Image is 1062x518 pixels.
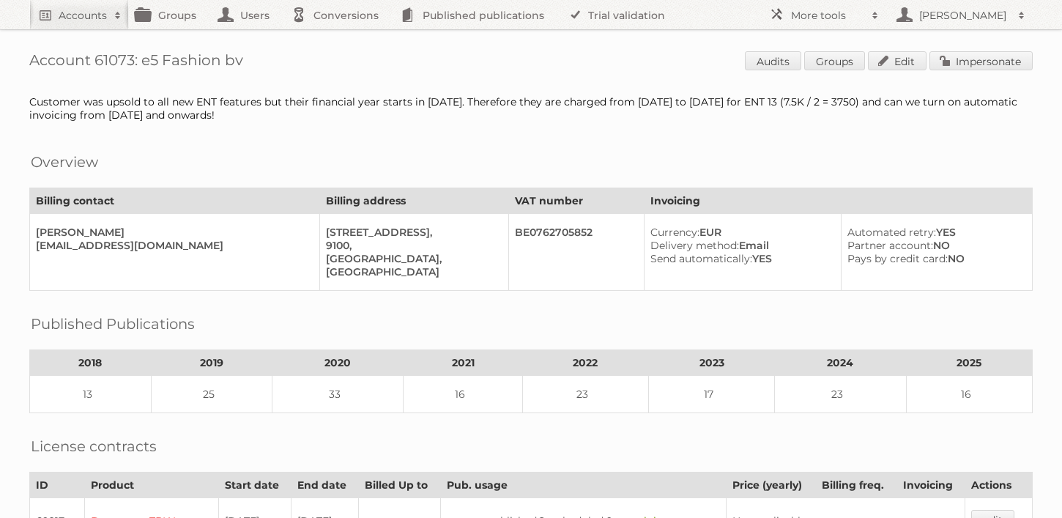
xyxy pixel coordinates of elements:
th: ID [30,473,85,498]
td: 33 [272,376,404,413]
th: 2021 [404,350,522,376]
div: [GEOGRAPHIC_DATA] [326,265,497,278]
h2: Accounts [59,8,107,23]
div: [PERSON_NAME] [36,226,308,239]
th: 2022 [522,350,648,376]
a: Edit [868,51,927,70]
td: 13 [30,376,152,413]
div: YES [650,252,829,265]
div: 9100, [326,239,497,252]
span: Partner account: [847,239,933,252]
span: Pays by credit card: [847,252,948,265]
div: Customer was upsold to all new ENT features but their financial year starts in [DATE]. Therefore ... [29,95,1033,122]
td: 23 [775,376,906,413]
h2: More tools [791,8,864,23]
th: Billed Up to [358,473,440,498]
a: Impersonate [929,51,1033,70]
td: 16 [404,376,522,413]
th: Product [85,473,218,498]
th: 2018 [30,350,152,376]
td: 16 [906,376,1032,413]
td: 23 [522,376,648,413]
div: [EMAIL_ADDRESS][DOMAIN_NAME] [36,239,308,252]
th: Billing contact [30,188,320,214]
th: 2023 [649,350,775,376]
h2: [PERSON_NAME] [916,8,1011,23]
td: 17 [649,376,775,413]
th: End date [291,473,358,498]
th: Start date [218,473,291,498]
div: YES [847,226,1020,239]
h2: Published Publications [31,313,195,335]
h2: Overview [31,151,98,173]
th: Billing address [320,188,509,214]
th: Invoicing [644,188,1032,214]
a: Audits [745,51,801,70]
span: Delivery method: [650,239,739,252]
td: BE0762705852 [509,214,645,291]
div: NO [847,239,1020,252]
div: [STREET_ADDRESS], [326,226,497,239]
span: Currency: [650,226,699,239]
div: EUR [650,226,829,239]
th: Pub. usage [441,473,727,498]
th: Billing freq. [816,473,897,498]
div: [GEOGRAPHIC_DATA], [326,252,497,265]
h1: Account 61073: e5 Fashion bv [29,51,1033,73]
div: Email [650,239,829,252]
th: VAT number [509,188,645,214]
th: Actions [965,473,1033,498]
th: 2019 [151,350,272,376]
span: Send automatically: [650,252,752,265]
th: 2024 [775,350,906,376]
a: Groups [804,51,865,70]
td: 25 [151,376,272,413]
div: NO [847,252,1020,265]
th: Price (yearly) [726,473,815,498]
th: 2020 [272,350,404,376]
h2: License contracts [31,435,157,457]
th: 2025 [906,350,1032,376]
th: Invoicing [897,473,965,498]
span: Automated retry: [847,226,936,239]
